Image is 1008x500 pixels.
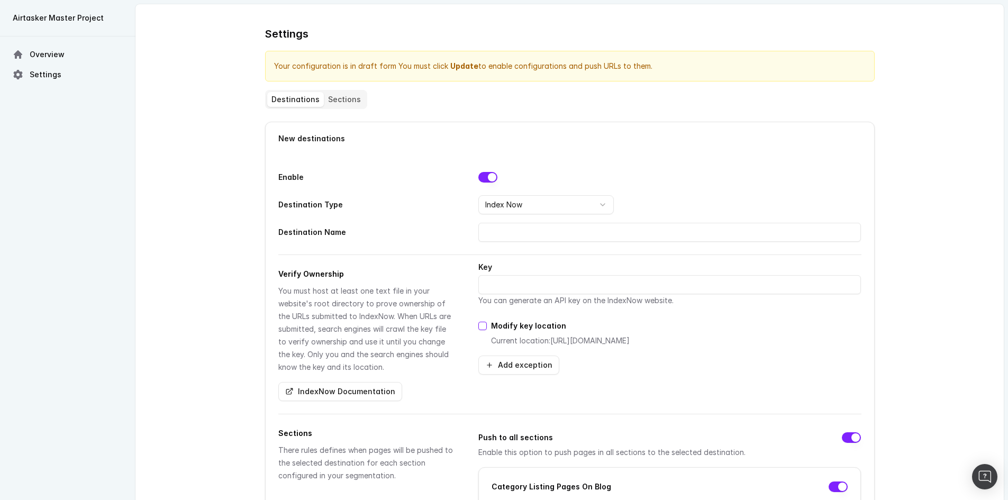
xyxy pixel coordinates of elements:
label: Destination Type [278,195,453,214]
label: Key [478,263,861,275]
label: Modify key location [491,320,566,332]
p: You can generate an API key on the IndexNow website. [478,294,861,307]
a: Overview [8,45,127,64]
button: Add exception [478,356,559,375]
strong: Update [450,61,478,70]
button: Sections [324,92,365,107]
label: Destination Name [278,223,453,242]
p: Enable this option to push pages in all sections to the selected destination. [478,446,825,459]
h2: Sections [278,427,453,440]
button: IndexNow Documentation [278,382,402,401]
label: Push to all sections [478,431,553,444]
div: You must host at least one text file in your website's root directory to prove ownership of the U... [278,285,453,374]
label: Category Listing Pages On Blog [492,480,611,493]
button: Airtasker Master Project [8,8,127,28]
a: Settings [8,65,127,84]
div: There rules defines when pages will be pushed to the selected destination for each section config... [278,444,453,482]
div: Your configuration is in draft form You must click to enable configurations and push URLs to them. [265,51,875,81]
button: Destinations [267,92,324,107]
label: Enable [278,168,453,187]
p: Current location: [URL][DOMAIN_NAME] [491,334,861,347]
div: New destinations [278,135,861,142]
h2: Verify Ownership [278,268,453,280]
div: Open Intercom Messenger [972,464,997,489]
h1: Settings [265,25,308,42]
